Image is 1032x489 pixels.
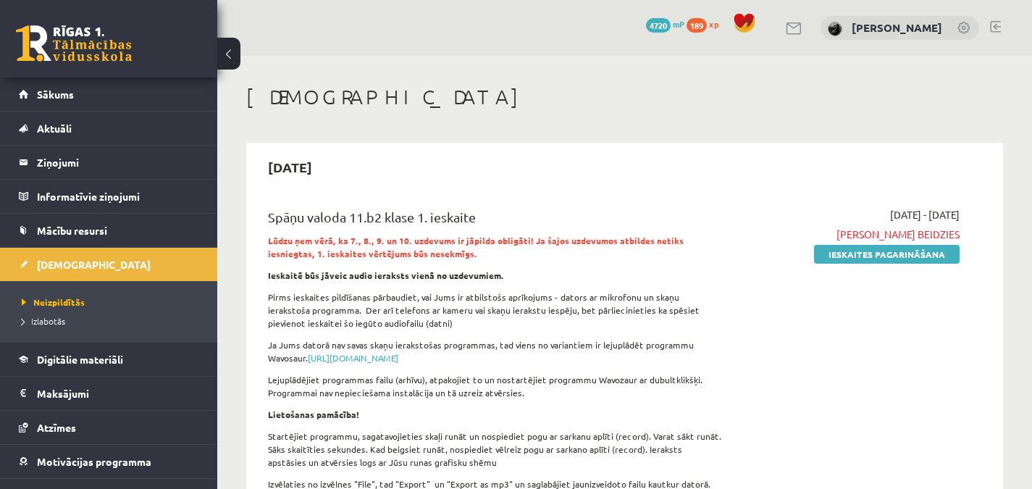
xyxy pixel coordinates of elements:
[37,224,107,237] span: Mācību resursi
[709,18,718,30] span: xp
[37,180,199,213] legend: Informatīvie ziņojumi
[268,269,504,281] strong: Ieskaitē būs jāveic audio ieraksts vienā no uzdevumiem.
[37,455,151,468] span: Motivācijas programma
[852,20,942,35] a: [PERSON_NAME]
[22,315,65,327] span: Izlabotās
[744,227,960,242] span: [PERSON_NAME] beidzies
[37,122,72,135] span: Aktuāli
[253,150,327,184] h2: [DATE]
[22,296,203,309] a: Neizpildītās
[37,377,199,410] legend: Maksājumi
[308,352,398,364] a: [URL][DOMAIN_NAME]
[828,22,842,36] img: Melisa Lūse
[673,18,684,30] span: mP
[268,291,722,330] p: Pirms ieskaites pildīšanas pārbaudiet, vai Jums ir atbilstošs aprīkojums - dators ar mikrofonu un...
[19,411,199,444] a: Atzīmes
[19,112,199,145] a: Aktuāli
[37,88,74,101] span: Sākums
[19,445,199,478] a: Motivācijas programma
[19,343,199,376] a: Digitālie materiāli
[246,85,1003,109] h1: [DEMOGRAPHIC_DATA]
[268,338,722,364] p: Ja Jums datorā nav savas skaņu ierakstošas programmas, tad viens no variantiem ir lejuplādēt prog...
[268,409,359,420] strong: Lietošanas pamācība!
[646,18,671,33] span: 4720
[268,207,722,234] div: Spāņu valoda 11.b2 klase 1. ieskaite
[22,314,203,327] a: Izlabotās
[890,207,960,222] span: [DATE] - [DATE]
[19,248,199,281] a: [DEMOGRAPHIC_DATA]
[19,180,199,213] a: Informatīvie ziņojumi
[268,373,722,399] p: Lejuplādējiet programmas failu (arhīvu), atpakojiet to un nostartējiet programmu Wavozaur ar dubu...
[37,421,76,434] span: Atzīmes
[687,18,726,30] a: 189 xp
[37,146,199,179] legend: Ziņojumi
[268,235,684,259] strong: Lūdzu ņem vērā, ka 7., 8., 9. un 10. uzdevums ir jāpilda obligāti! Ja šajos uzdevumos atbildes ne...
[814,245,960,264] a: Ieskaites pagarināšana
[19,377,199,410] a: Maksājumi
[687,18,707,33] span: 189
[646,18,684,30] a: 4720 mP
[22,296,85,308] span: Neizpildītās
[268,430,722,469] p: Startējiet programmu, sagatavojieties skaļi runāt un nospiediet pogu ar sarkanu aplīti (record). ...
[37,258,151,271] span: [DEMOGRAPHIC_DATA]
[16,25,132,62] a: Rīgas 1. Tālmācības vidusskola
[19,78,199,111] a: Sākums
[19,214,199,247] a: Mācību resursi
[37,353,123,366] span: Digitālie materiāli
[19,146,199,179] a: Ziņojumi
